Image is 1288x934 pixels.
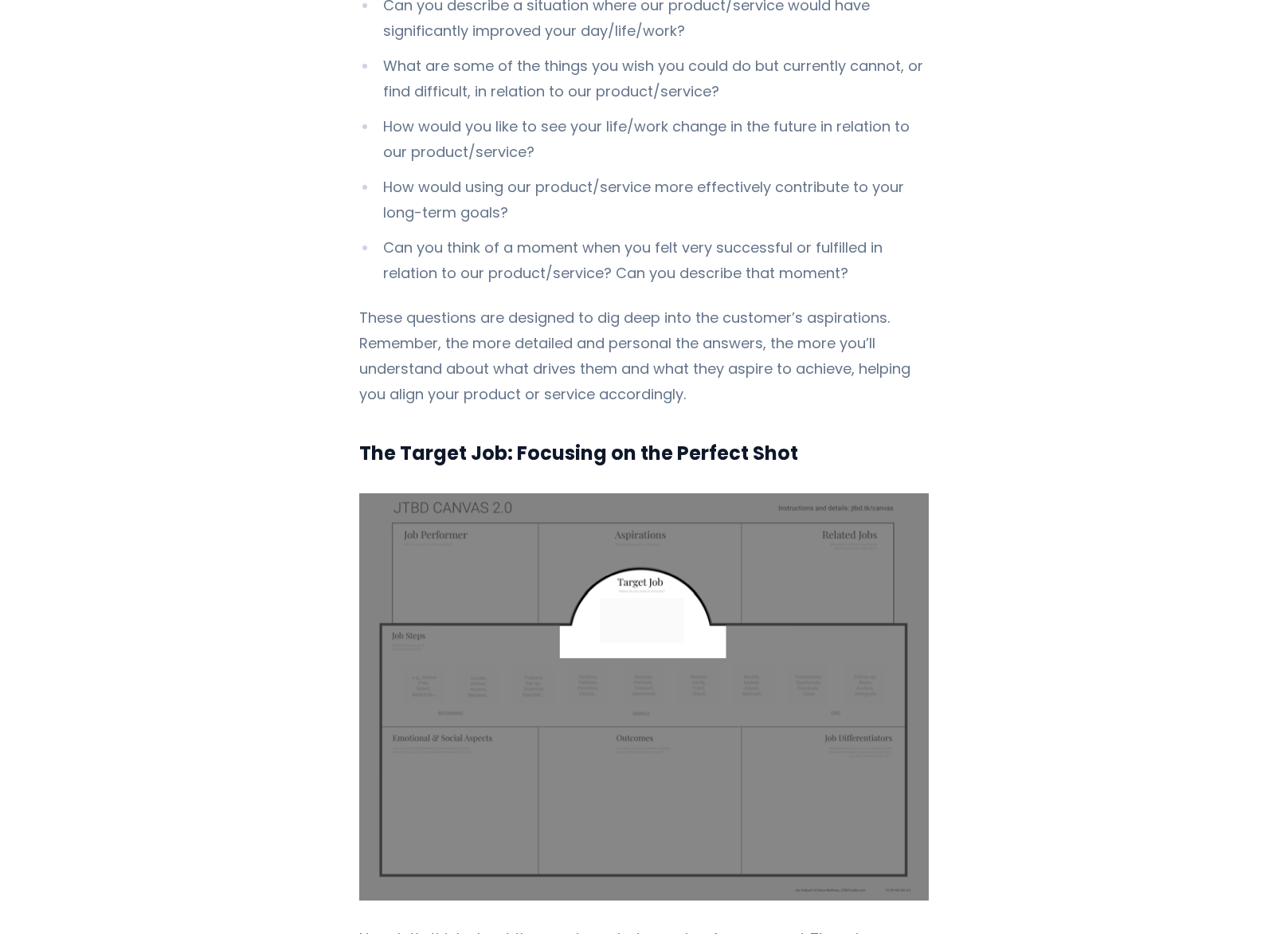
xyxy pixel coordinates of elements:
[359,493,929,901] img: Jobs to Be Done Canvas: Aspirations
[359,53,929,104] li: What are some of the things you wish you could do but currently cannot, or find difficult, in rel...
[359,439,929,468] h3: The Target Job: Focusing on the Perfect Shot
[359,175,929,226] li: How would using our product/service more effectively contribute to your long-term goals?
[359,235,929,286] li: Can you think of a moment when you felt very successful or fulfilled in relation to our product/s...
[359,114,929,165] li: How would you like to see your life/work change in the future in relation to our product/service?
[359,305,929,407] p: These questions are designed to dig deep into the customer’s aspirations. Remember, the more deta...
